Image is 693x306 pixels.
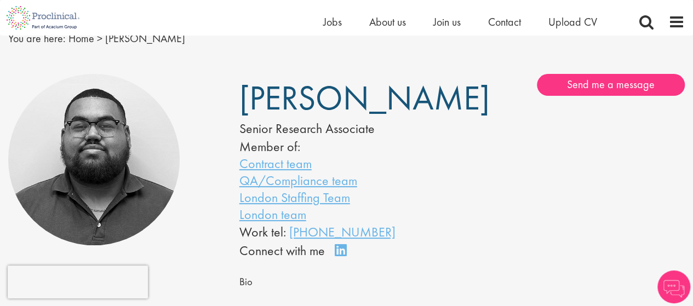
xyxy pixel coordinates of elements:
a: breadcrumb link [68,31,94,45]
span: You are here: [8,31,66,45]
a: About us [369,15,406,29]
a: Send me a message [537,74,685,96]
span: [PERSON_NAME] [239,76,490,120]
label: Member of: [239,138,300,155]
iframe: reCAPTCHA [8,265,148,298]
a: Upload CV [548,15,597,29]
a: QA/Compliance team [239,172,357,189]
span: Work tel: [239,223,286,240]
a: Join us [433,15,461,29]
div: Senior Research Associate [239,119,429,138]
a: Contact [488,15,521,29]
a: Contract team [239,155,312,172]
a: Jobs [323,15,342,29]
img: Chatbot [657,270,690,303]
a: London team [239,206,306,223]
a: [PHONE_NUMBER] [289,223,396,240]
a: London Staffing Team [239,189,350,206]
img: Ashley Bennett [8,74,180,245]
span: [PERSON_NAME] [105,31,185,45]
span: > [97,31,102,45]
span: Bio [239,275,253,288]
